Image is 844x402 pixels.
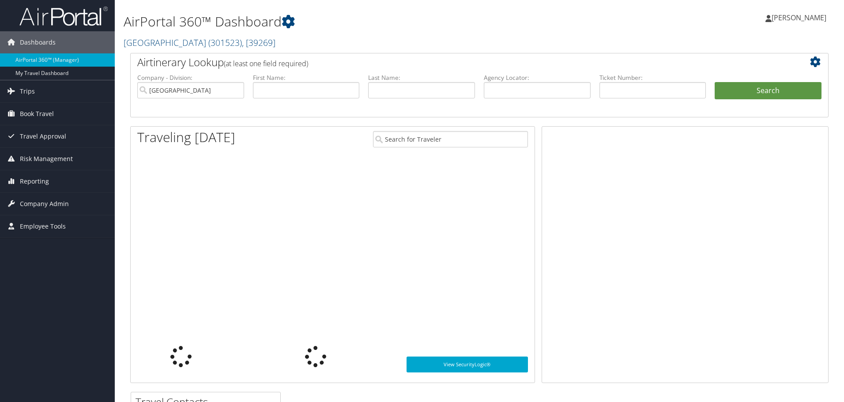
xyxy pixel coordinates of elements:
[19,6,108,26] img: airportal-logo.png
[137,55,763,70] h2: Airtinerary Lookup
[137,128,235,147] h1: Traveling [DATE]
[484,73,591,82] label: Agency Locator:
[765,4,835,31] a: [PERSON_NAME]
[368,73,475,82] label: Last Name:
[20,31,56,53] span: Dashboards
[242,37,275,49] span: , [ 39269 ]
[20,103,54,125] span: Book Travel
[20,193,69,215] span: Company Admin
[715,82,821,100] button: Search
[599,73,706,82] label: Ticket Number:
[373,131,528,147] input: Search for Traveler
[124,37,275,49] a: [GEOGRAPHIC_DATA]
[20,170,49,192] span: Reporting
[20,215,66,237] span: Employee Tools
[772,13,826,23] span: [PERSON_NAME]
[208,37,242,49] span: ( 301523 )
[137,73,244,82] label: Company - Division:
[407,357,528,372] a: View SecurityLogic®
[253,73,360,82] label: First Name:
[124,12,598,31] h1: AirPortal 360™ Dashboard
[20,80,35,102] span: Trips
[20,125,66,147] span: Travel Approval
[224,59,308,68] span: (at least one field required)
[20,148,73,170] span: Risk Management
